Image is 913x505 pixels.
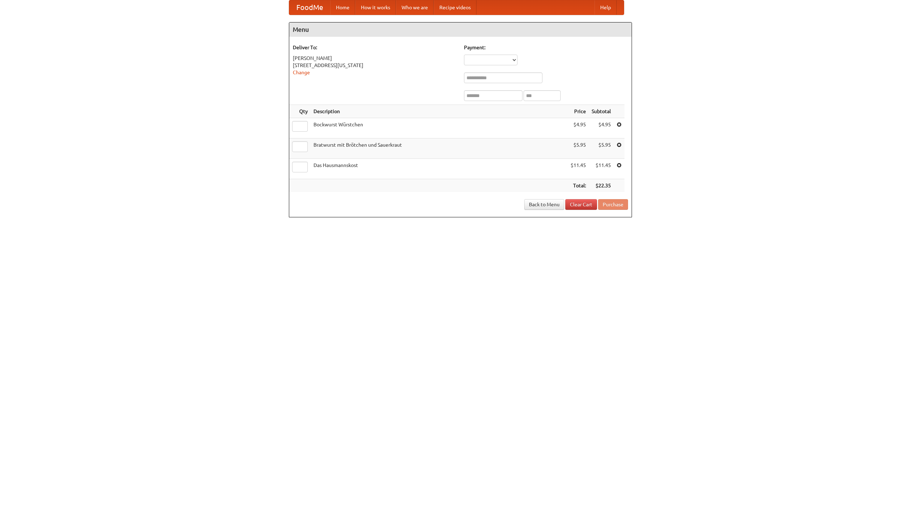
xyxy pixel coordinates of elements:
[434,0,476,15] a: Recipe videos
[396,0,434,15] a: Who we are
[598,199,628,210] button: Purchase
[293,55,457,62] div: [PERSON_NAME]
[524,199,564,210] a: Back to Menu
[589,118,614,138] td: $4.95
[311,138,568,159] td: Bratwurst mit Brötchen und Sauerkraut
[568,118,589,138] td: $4.95
[568,105,589,118] th: Price
[289,0,330,15] a: FoodMe
[311,105,568,118] th: Description
[293,44,457,51] h5: Deliver To:
[589,159,614,179] td: $11.45
[568,138,589,159] td: $5.95
[568,179,589,192] th: Total:
[311,159,568,179] td: Das Hausmannskost
[355,0,396,15] a: How it works
[293,62,457,69] div: [STREET_ADDRESS][US_STATE]
[330,0,355,15] a: Home
[568,159,589,179] td: $11.45
[565,199,597,210] a: Clear Cart
[311,118,568,138] td: Bockwurst Würstchen
[289,105,311,118] th: Qty
[293,70,310,75] a: Change
[595,0,617,15] a: Help
[589,105,614,118] th: Subtotal
[464,44,628,51] h5: Payment:
[589,179,614,192] th: $22.35
[589,138,614,159] td: $5.95
[289,22,632,37] h4: Menu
